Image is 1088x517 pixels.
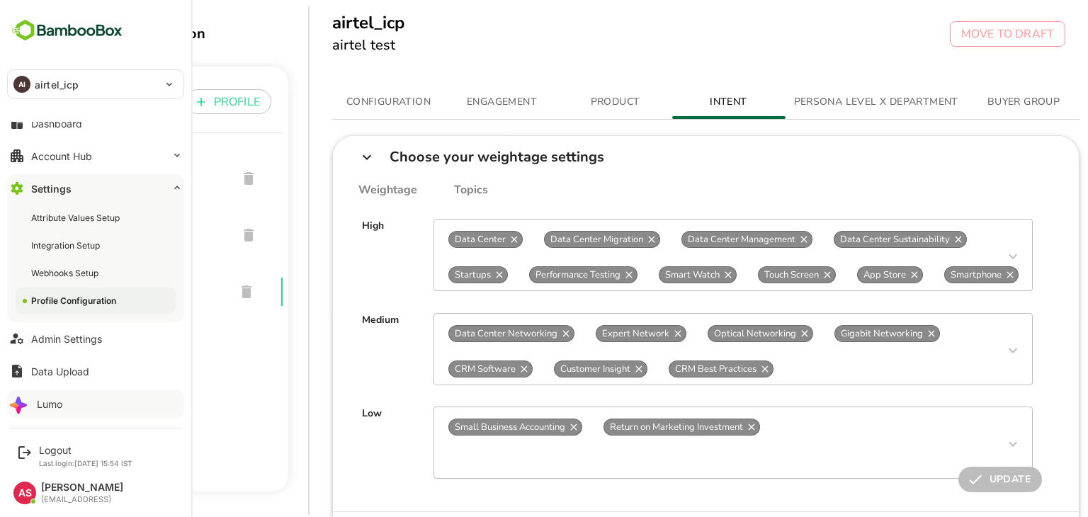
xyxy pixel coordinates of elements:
div: Small Business Accounting [399,419,533,436]
div: Profile Configuration [17,24,239,43]
div: Integration Setup [31,239,103,251]
span: Data Center Migration [495,233,599,246]
div: Account Hub [31,150,92,162]
div: Gigabit Networking [785,325,890,342]
span: airtel [17,170,176,187]
h6: airtel test [283,34,355,57]
button: MOVE TO DRAFT [900,21,1016,47]
span: Customer Insight [505,363,586,375]
p: PROFILE [17,93,63,110]
h5: airtel_icp [283,11,355,34]
span: INTENT [631,93,727,111]
span: Small Business Accounting [399,421,521,433]
div: Webhooks Setup [31,267,101,279]
span: airtel_icp [17,283,174,300]
p: MOVE TO DRAFT [912,25,1004,42]
div: [PERSON_NAME] [41,482,123,494]
span: Smart Watch [610,268,676,281]
div: AIairtel_icp [8,70,183,98]
div: Dashboard [31,118,82,130]
div: Return on Marketing Investment [554,419,710,436]
span: BUYER GROUP [926,93,1022,111]
div: Data Center [399,231,473,248]
span: Gigabit Networking [786,327,879,340]
span: PERSONA LEVEL X DEPARTMENT [744,93,909,111]
div: Expert Network [546,325,637,342]
span: Smartphone [895,268,958,281]
div: Data Center Sustainability [784,231,917,248]
div: Weightage [309,183,368,197]
div: AI [13,76,30,93]
span: Data Center Networking [399,327,514,340]
div: Profile Configuration [31,295,119,307]
button: Admin Settings [7,324,184,353]
p: PROFILE [164,93,210,110]
div: Customer Insight [504,360,598,377]
button: Data Upload [7,357,184,385]
button: Settings [7,174,184,203]
div: Logout [39,444,132,456]
div: CRM Best Practices [619,360,724,377]
button: Account Hub [7,142,184,170]
span: App Store [808,268,862,281]
span: CRM Software [399,363,472,375]
div: Data Center Management [632,231,763,248]
div: Medium [312,313,349,385]
div: airtel [6,150,233,207]
span: Return on Marketing Investment [555,421,699,433]
div: Choose your weightage settings [340,150,555,164]
span: Data Center [399,233,462,246]
img: BambooboxFullLogoMark.5f36c76dfaba33ec1ec1367b70bb1252.svg [7,17,127,44]
span: Data Center Sustainability [785,233,906,246]
div: Smart Watch [609,266,687,283]
span: joetest [17,227,176,244]
span: Expert Network [547,327,625,340]
div: Topics [368,183,438,197]
div: Optical Networking [658,325,764,342]
div: Choose your weightage settings [283,136,1030,178]
span: Optical Networking [659,327,752,340]
span: Touch Screen [709,268,775,281]
span: ENGAGEMENT [404,93,501,111]
div: AS [13,482,36,504]
button: PROFILE [136,89,222,114]
div: High [312,219,334,291]
div: Data Center Networking [399,325,525,342]
button: Lumo [7,390,184,418]
div: Lumo [37,398,62,410]
span: Startups [399,268,447,281]
div: airtel_icp [6,263,233,320]
div: Startups [399,266,458,283]
span: CRM Best Practices [620,363,713,375]
span: PRODUCT [518,93,614,111]
div: Attribute Values Setup [31,212,123,224]
div: Smartphone [895,266,969,283]
div: Touch Screen [708,266,786,283]
span: Performance Testing [480,268,577,281]
p: Last login: [DATE] 15:54 IST [39,459,132,467]
div: [EMAIL_ADDRESS] [41,495,123,504]
div: Performance Testing [480,266,588,283]
div: Data Upload [31,365,89,377]
p: airtel_icp [35,77,79,92]
div: joetest [6,207,233,263]
span: Data Center Management [633,233,752,246]
button: Dashboard [7,109,184,137]
div: Data Center Migration [494,231,611,248]
div: simple tabs [283,85,1031,119]
div: Admin Settings [31,333,102,345]
div: Settings [31,183,72,195]
div: CRM Software [399,360,483,377]
div: App Store [807,266,873,283]
span: CONFIGURATION [291,93,387,111]
div: Low [312,407,332,479]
